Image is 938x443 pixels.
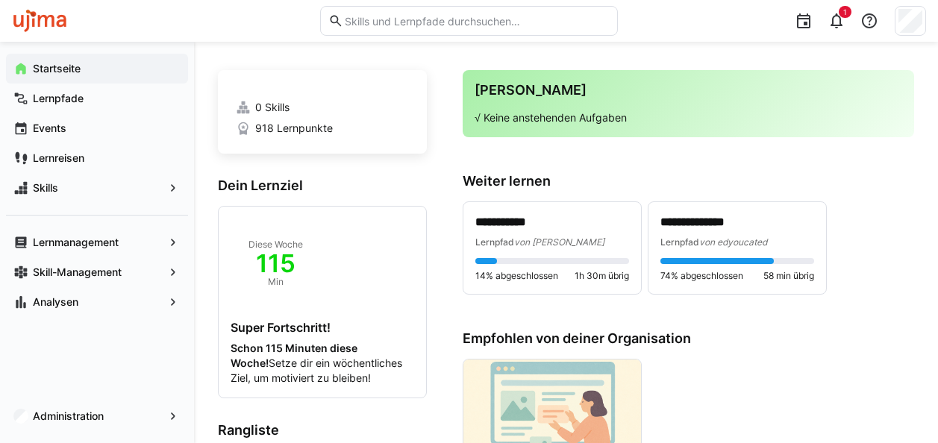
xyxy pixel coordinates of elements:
strong: Schon 115 Minuten diese Woche! [231,342,357,369]
span: 115 [231,256,320,271]
span: Diese Woche [231,237,320,252]
h3: [PERSON_NAME] [475,82,902,98]
span: 1h 30m übrig [575,270,629,282]
span: 58 min übrig [763,270,814,282]
span: 1 [843,7,847,16]
h3: Weiter lernen [463,173,914,189]
span: von edyoucated [699,236,767,248]
span: Min [231,274,320,289]
span: Lernpfad [660,236,699,248]
h3: Empfohlen von deiner Organisation [463,330,914,347]
span: von [PERSON_NAME] [514,236,604,248]
input: Skills und Lernpfade durchsuchen… [343,14,610,28]
span: 74% abgeschlossen [660,270,743,282]
h3: Rangliste [218,422,427,439]
span: 918 Lernpunkte [255,121,333,136]
h4: Super Fortschritt! [231,320,414,335]
span: 14% abgeschlossen [475,270,558,282]
a: 0 Skills [236,100,409,115]
p: Setze dir ein wöchentliches Ziel, um motiviert zu bleiben! [231,341,414,386]
p: √ Keine anstehenden Aufgaben [475,110,902,125]
h3: Dein Lernziel [218,177,427,194]
span: Lernpfad [475,236,514,248]
span: 0 Skills [255,100,290,115]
